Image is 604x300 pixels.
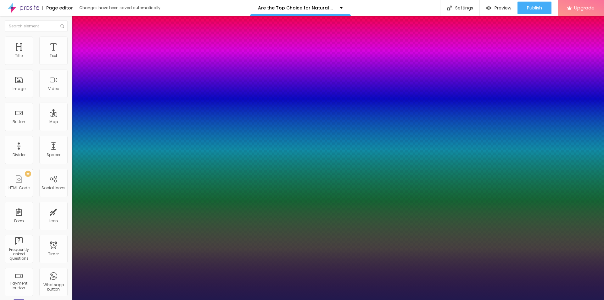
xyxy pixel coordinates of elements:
button: Preview [480,2,517,14]
div: Image [13,87,25,91]
img: Icone [60,24,64,28]
div: Title [15,54,23,58]
div: HTML Code [8,186,30,190]
div: Video [48,87,59,91]
p: Are the Top Choice for Natural Healing [258,6,335,10]
span: Preview [495,5,511,10]
div: Button [13,120,25,124]
div: Text [50,54,57,58]
input: Search element [5,20,68,32]
div: Map [49,120,58,124]
div: Payment button [6,281,31,290]
div: Page editor [42,6,73,10]
img: view-1.svg [486,5,491,11]
button: Publish [517,2,551,14]
div: Frequently asked questions [6,247,31,261]
div: Form [14,219,24,223]
div: Icon [49,219,58,223]
img: Icone [447,5,452,11]
div: Social Icons [42,186,65,190]
div: Divider [13,153,25,157]
div: Whatsapp button [41,283,66,292]
div: Timer [48,252,59,256]
div: Changes have been saved automatically [79,6,160,10]
span: Upgrade [574,5,595,10]
div: Spacer [47,153,60,157]
span: Publish [527,5,542,10]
